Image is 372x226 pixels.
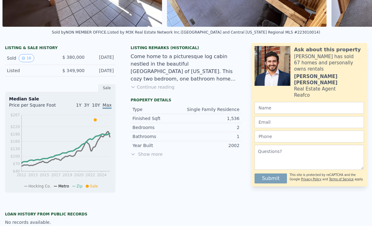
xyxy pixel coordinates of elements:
button: View historical data [19,54,34,62]
tspan: 2024 [97,173,107,177]
tspan: $70 [13,162,20,166]
div: Sold [7,54,55,62]
span: Hocking Co. [29,184,51,188]
tspan: $190 [10,132,20,136]
div: 2 [186,124,240,131]
tspan: $40 [13,169,20,173]
span: 1Y [76,103,81,108]
div: Ask about this property [294,46,361,53]
div: [DATE] [89,54,114,62]
tspan: $130 [10,147,20,151]
span: Show more [131,151,241,157]
div: [PERSON_NAME] has sold 67 homes and personally owns rentals [294,53,364,72]
span: Sale [90,184,98,188]
span: Metro [58,184,69,188]
tspan: 2020 [74,173,84,177]
div: Listed by M3K Real Estate Network Inc. ([GEOGRAPHIC_DATA] and Central [US_STATE] Regional MLS #22... [107,30,320,35]
div: 2002 [186,142,240,149]
div: Type [132,106,186,113]
div: LISTING & SALE HISTORY [5,45,116,52]
button: Submit [255,173,287,183]
tspan: $220 [10,125,20,129]
span: $ 380,000 [62,55,84,60]
div: Single Family Residence [186,106,240,113]
div: Sale [98,84,116,92]
div: Median Sale [9,96,112,102]
span: 3Y [84,103,89,108]
span: 10Y [92,103,100,108]
div: Bathrooms [132,133,186,140]
div: This site is protected by reCAPTCHA and the Google and apply. [289,171,364,183]
div: [PERSON_NAME] [PERSON_NAME] [294,73,364,86]
div: Bedrooms [132,124,186,131]
div: Property details [131,98,241,103]
tspan: $267 [10,113,20,117]
span: Zip [77,184,83,188]
div: Reafco [294,92,310,98]
div: Loan history from public records [5,212,116,217]
tspan: 2015 [40,173,49,177]
div: [DATE] [89,67,114,74]
span: Max [103,103,112,109]
div: 1,536 [186,115,240,122]
a: Terms of Service [329,178,354,181]
div: Year Built [132,142,186,149]
button: Continue reading [131,84,174,90]
a: Privacy Policy [301,178,321,181]
tspan: 2019 [63,173,72,177]
tspan: 2017 [51,173,61,177]
tspan: 2022 [86,173,95,177]
div: No records available. [5,219,116,225]
div: Come home to a picturesque log cabin nestled in the beautiful [GEOGRAPHIC_DATA] of [US_STATE]. Th... [131,53,241,83]
div: Price per Square Foot [9,102,60,112]
div: Finished Sqft [132,115,186,122]
tspan: 2013 [28,173,38,177]
input: Phone [255,131,364,142]
div: Listed [7,67,55,74]
input: Name [255,102,364,114]
div: Listing Remarks (Historical) [131,45,241,50]
tspan: $100 [10,154,20,159]
div: Sold by NON MEMBER OFFICE . [52,30,107,35]
tspan: $160 [10,139,20,144]
span: $ 349,900 [62,68,84,73]
div: 1 [186,133,240,140]
input: Email [255,116,364,128]
tspan: 2012 [17,173,26,177]
div: Real Estate Agent [294,86,336,92]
